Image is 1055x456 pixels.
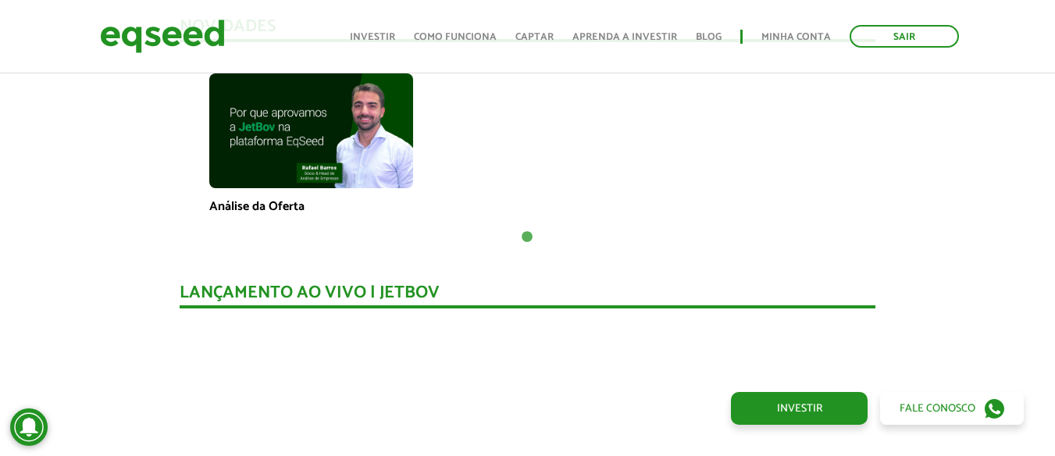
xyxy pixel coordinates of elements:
a: Investir [350,32,395,42]
a: Investir [731,392,868,425]
a: Fale conosco [880,392,1024,425]
a: Sair [850,25,959,48]
a: Minha conta [761,32,831,42]
div: Lançamento ao vivo | JetBov [180,284,875,308]
button: 1 of 1 [519,230,535,245]
p: Análise da Oferta [209,199,413,214]
a: Aprenda a investir [572,32,677,42]
a: Blog [696,32,722,42]
img: EqSeed [100,16,225,57]
a: Captar [515,32,554,42]
a: Como funciona [414,32,497,42]
img: maxresdefault.jpg [209,73,413,188]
